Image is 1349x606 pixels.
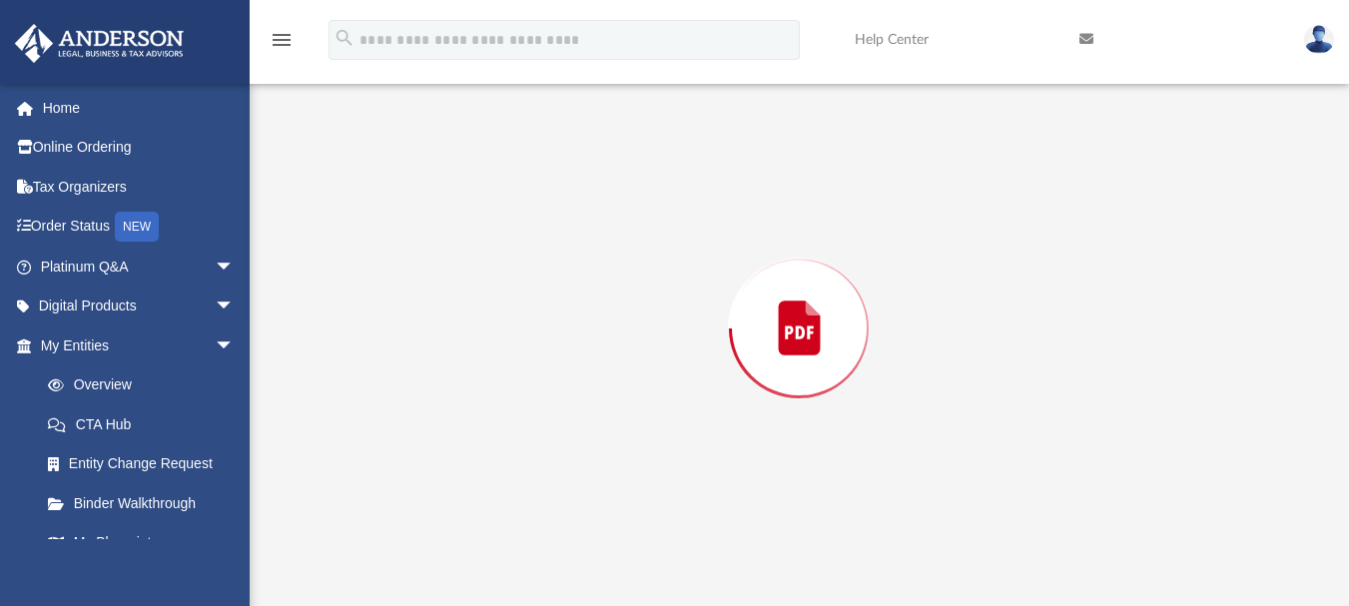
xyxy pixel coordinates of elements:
[14,207,265,248] a: Order StatusNEW
[270,28,294,52] i: menu
[14,247,265,287] a: Platinum Q&Aarrow_drop_down
[334,27,355,49] i: search
[14,88,265,128] a: Home
[1304,25,1334,54] img: User Pic
[215,325,255,366] span: arrow_drop_down
[28,483,265,523] a: Binder Walkthrough
[14,128,265,168] a: Online Ordering
[115,212,159,242] div: NEW
[28,365,265,405] a: Overview
[215,287,255,327] span: arrow_drop_down
[14,287,265,326] a: Digital Productsarrow_drop_down
[14,167,265,207] a: Tax Organizers
[215,247,255,288] span: arrow_drop_down
[28,404,265,444] a: CTA Hub
[270,38,294,52] a: menu
[28,523,255,563] a: My Blueprint
[305,18,1294,586] div: Preview
[14,325,265,365] a: My Entitiesarrow_drop_down
[9,24,190,63] img: Anderson Advisors Platinum Portal
[28,444,265,484] a: Entity Change Request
